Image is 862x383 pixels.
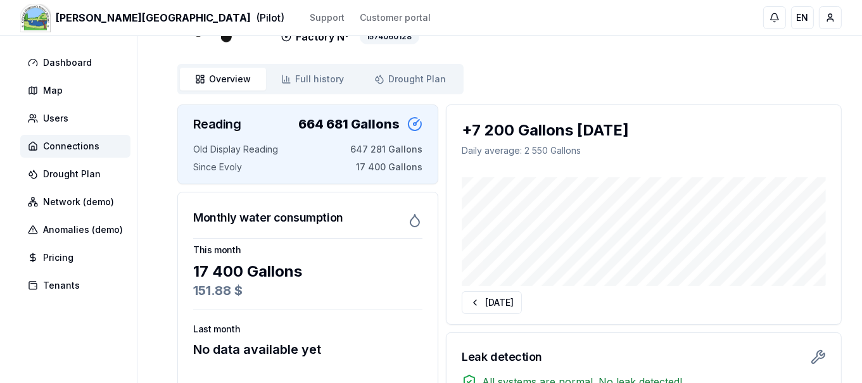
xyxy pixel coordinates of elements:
[256,10,284,25] span: (Pilot)
[350,143,422,156] span: 647 281 Gallons
[193,341,422,358] div: No data available yet
[20,246,136,269] a: Pricing
[797,11,809,24] span: EN
[193,244,422,256] h3: This month
[193,161,242,173] span: Since Evoly
[43,196,114,208] span: Network (demo)
[20,51,136,74] a: Dashboard
[295,73,344,85] span: Full history
[20,163,136,185] a: Drought Plan
[193,143,278,156] span: Old Display Reading
[281,29,350,44] p: Factory N°
[193,115,241,133] h3: Reading
[193,323,422,336] h3: Last month
[266,68,359,91] a: Full history
[43,112,68,125] span: Users
[193,209,343,227] h3: Monthly water consumption
[20,218,136,241] a: Anomalies (demo)
[359,68,461,91] a: Drought Plan
[43,223,123,236] span: Anomalies (demo)
[356,161,422,173] span: 17 400 Gallons
[20,10,284,25] a: [PERSON_NAME][GEOGRAPHIC_DATA](Pilot)
[791,6,814,29] button: EN
[43,251,73,264] span: Pricing
[310,11,345,24] a: Support
[43,140,99,153] span: Connections
[193,261,422,282] div: 17 400 Gallons
[462,291,522,314] button: [DATE]
[20,274,136,297] a: Tenants
[43,84,63,97] span: Map
[20,107,136,130] a: Users
[43,56,92,69] span: Dashboard
[462,120,826,141] div: +7 200 Gallons [DATE]
[209,73,251,85] span: Overview
[20,79,136,102] a: Map
[20,191,136,213] a: Network (demo)
[180,68,266,91] a: Overview
[56,10,251,25] span: [PERSON_NAME][GEOGRAPHIC_DATA]
[43,168,101,180] span: Drought Plan
[360,29,419,44] div: 1574060128
[298,115,400,133] div: 664 681 Gallons
[388,73,446,85] span: Drought Plan
[360,11,431,24] a: Customer portal
[462,144,826,157] p: Daily average : 2 550 Gallons
[20,135,136,158] a: Connections
[43,279,80,292] span: Tenants
[20,3,51,33] img: Morgan's Point Resort Logo
[462,348,542,366] h3: Leak detection
[193,282,422,299] div: 151.88 $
